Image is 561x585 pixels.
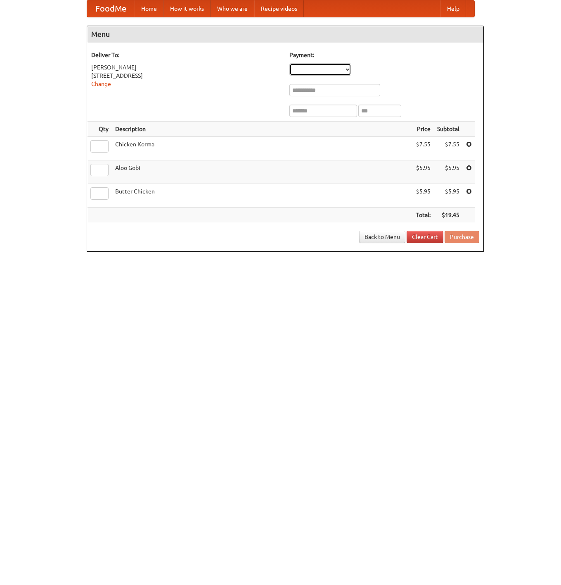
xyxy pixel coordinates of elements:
a: FoodMe [87,0,135,17]
td: Chicken Korma [112,137,412,160]
td: $5.95 [434,184,463,208]
h5: Deliver To: [91,51,281,59]
div: [PERSON_NAME] [91,63,281,72]
td: Butter Chicken [112,184,412,208]
h4: Menu [87,26,483,43]
a: Help [440,0,466,17]
td: $5.95 [434,160,463,184]
th: Description [112,122,412,137]
a: Clear Cart [407,231,443,243]
th: Total: [412,208,434,223]
th: Subtotal [434,122,463,137]
a: Change [91,81,111,87]
a: Recipe videos [254,0,304,17]
h5: Payment: [289,51,479,59]
th: Price [412,122,434,137]
div: [STREET_ADDRESS] [91,72,281,80]
th: Qty [87,122,112,137]
td: $5.95 [412,184,434,208]
a: Who we are [211,0,254,17]
a: Back to Menu [359,231,405,243]
a: Home [135,0,163,17]
th: $19.45 [434,208,463,223]
button: Purchase [445,231,479,243]
td: $7.55 [434,137,463,160]
td: $7.55 [412,137,434,160]
a: How it works [163,0,211,17]
td: $5.95 [412,160,434,184]
td: Aloo Gobi [112,160,412,184]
